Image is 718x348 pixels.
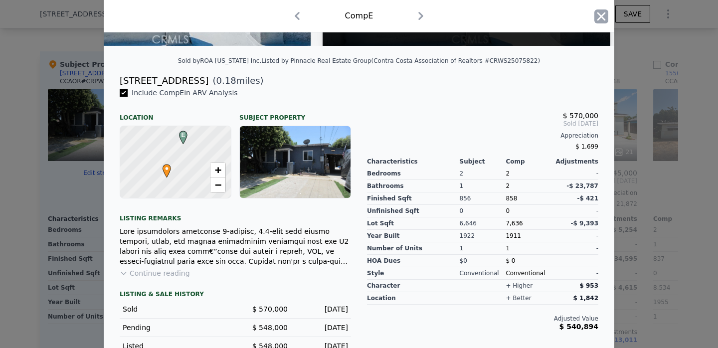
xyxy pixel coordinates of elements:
div: 1922 [460,230,506,242]
div: • [160,164,166,170]
div: Unfinished Sqft [367,205,460,217]
div: Number of Units [367,242,460,255]
div: Lore ipsumdolors ametconse 9-adipisc, 4.4-elit sedd eiusmo tempori, utlab, etd magnaa enimadminim... [120,226,351,266]
div: Sold by ROA [US_STATE] Inc . [178,57,261,64]
span: − [215,178,221,191]
div: HOA Dues [367,255,460,267]
div: location [367,292,460,305]
div: Listing remarks [120,206,351,222]
span: -$ 9,393 [571,220,598,227]
div: Bedrooms [367,168,460,180]
div: Sold [123,304,227,314]
div: Adjustments [552,158,598,166]
div: 1 [460,242,506,255]
div: - [552,242,598,255]
div: Characteristics [367,158,460,166]
div: $0 [460,255,506,267]
div: Conventional [506,267,552,280]
span: Sold [DATE] [367,120,598,128]
span: 0.18 [216,75,236,86]
span: Include Comp E in ARV Analysis [128,89,242,97]
div: Adjusted Value [367,315,598,323]
span: ( miles) [208,74,263,88]
span: $ 540,894 [559,323,598,331]
button: Continue reading [120,268,190,278]
div: [DATE] [296,304,348,314]
div: Lot Sqft [367,217,460,230]
div: 2 [506,180,552,192]
div: 6,646 [460,217,506,230]
div: - [552,230,598,242]
div: Subject [460,158,506,166]
div: 856 [460,192,506,205]
div: 0 [460,205,506,217]
div: LISTING & SALE HISTORY [120,290,351,300]
div: Conventional [460,267,506,280]
span: $ 953 [579,282,598,289]
div: + better [506,294,531,302]
span: $ 548,000 [252,324,288,332]
div: E [177,131,182,137]
div: - [552,205,598,217]
span: $ 1,699 [575,143,598,150]
div: - [552,255,598,267]
span: 0 [506,207,510,214]
span: E [177,131,190,140]
div: - [552,267,598,280]
a: Zoom in [210,163,225,177]
div: [DATE] [296,323,348,333]
span: $ 570,000 [563,112,598,120]
div: 1 [506,242,552,255]
span: -$ 421 [577,195,598,202]
div: Subject Property [239,106,351,122]
div: Comp E [345,10,373,22]
div: Style [367,267,460,280]
span: $ 570,000 [252,305,288,313]
div: [STREET_ADDRESS] [120,74,208,88]
div: 1911 [506,230,552,242]
span: + [215,164,221,176]
div: Pending [123,323,227,333]
div: 2 [460,168,506,180]
div: Comp [506,158,552,166]
div: character [367,280,460,292]
div: Bathrooms [367,180,460,192]
div: Appreciation [367,132,598,140]
div: 1 [460,180,506,192]
div: + higher [506,282,533,290]
span: 2 [506,170,510,177]
span: $ 0 [506,257,515,264]
div: - [552,168,598,180]
span: • [160,161,174,176]
div: Finished Sqft [367,192,460,205]
span: 7,636 [506,220,523,227]
span: -$ 23,787 [566,182,598,189]
span: $ 1,842 [573,295,598,302]
span: 858 [506,195,517,202]
div: Year Built [367,230,460,242]
div: Listed by Pinnacle Real Estate Group (Contra Costa Association of Realtors #CRWS25075822) [261,57,540,64]
a: Zoom out [210,177,225,192]
div: Location [120,106,231,122]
